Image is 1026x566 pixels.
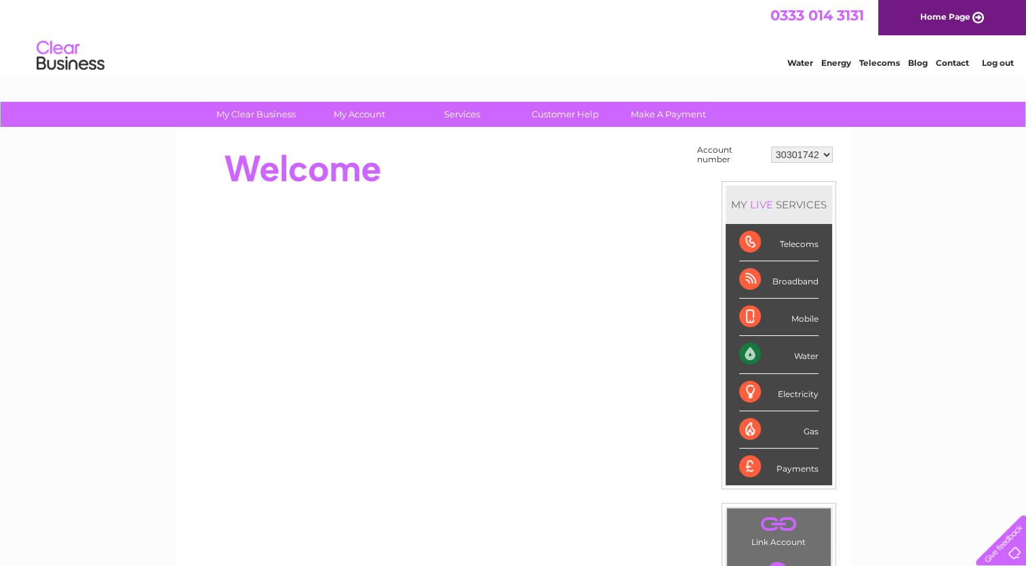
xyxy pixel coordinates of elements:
[739,224,818,261] div: Telecoms
[821,58,851,68] a: Energy
[936,58,969,68] a: Contact
[193,7,834,66] div: Clear Business is a trading name of Verastar Limited (registered in [GEOGRAPHIC_DATA] No. 3667643...
[694,142,768,168] td: Account number
[787,58,813,68] a: Water
[36,35,105,77] img: logo.png
[726,185,832,224] div: MY SERVICES
[739,449,818,485] div: Payments
[406,102,518,127] a: Services
[739,411,818,449] div: Gas
[303,102,415,127] a: My Account
[612,102,724,127] a: Make A Payment
[730,512,827,535] a: .
[726,508,831,550] td: Link Account
[859,58,900,68] a: Telecoms
[739,336,818,373] div: Water
[770,7,864,24] a: 0333 014 3131
[739,261,818,299] div: Broadband
[908,58,928,68] a: Blog
[739,374,818,411] div: Electricity
[981,58,1013,68] a: Log out
[200,102,312,127] a: My Clear Business
[747,198,776,211] div: LIVE
[509,102,621,127] a: Customer Help
[739,299,818,336] div: Mobile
